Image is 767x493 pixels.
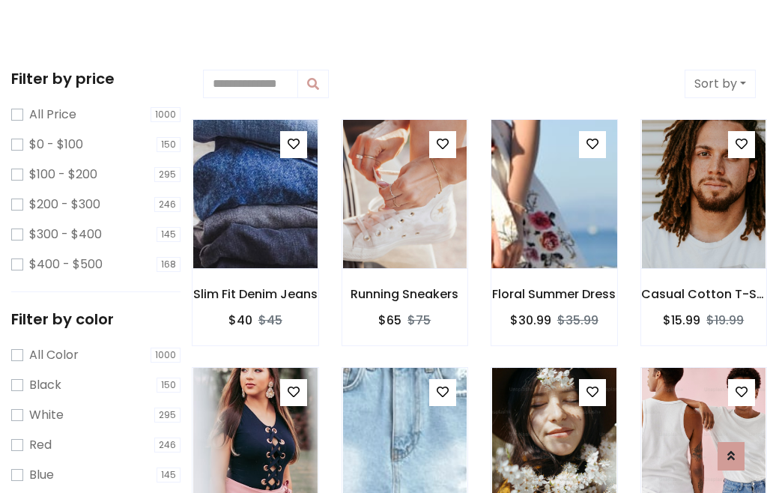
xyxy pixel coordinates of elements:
[29,196,100,214] label: $200 - $300
[154,408,181,423] span: 295
[29,226,102,244] label: $300 - $400
[157,257,181,272] span: 168
[641,287,767,301] h6: Casual Cotton T-Shirt
[29,346,79,364] label: All Color
[407,312,431,329] del: $75
[491,287,617,301] h6: Floral Summer Dress
[157,227,181,242] span: 145
[11,310,181,328] h5: Filter by color
[378,313,401,327] h6: $65
[29,436,52,454] label: Red
[706,312,744,329] del: $19.99
[29,106,76,124] label: All Price
[663,313,700,327] h6: $15.99
[29,376,61,394] label: Black
[685,70,756,98] button: Sort by
[29,406,64,424] label: White
[510,313,551,327] h6: $30.99
[154,438,181,453] span: 246
[258,312,282,329] del: $45
[228,313,252,327] h6: $40
[29,466,54,484] label: Blue
[557,312,598,329] del: $35.99
[151,348,181,363] span: 1000
[11,70,181,88] h5: Filter by price
[29,166,97,184] label: $100 - $200
[342,287,468,301] h6: Running Sneakers
[151,107,181,122] span: 1000
[192,287,318,301] h6: Slim Fit Denim Jeans
[154,197,181,212] span: 246
[154,167,181,182] span: 295
[157,468,181,483] span: 145
[29,255,103,273] label: $400 - $500
[157,378,181,393] span: 150
[29,136,83,154] label: $0 - $100
[157,137,181,152] span: 150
